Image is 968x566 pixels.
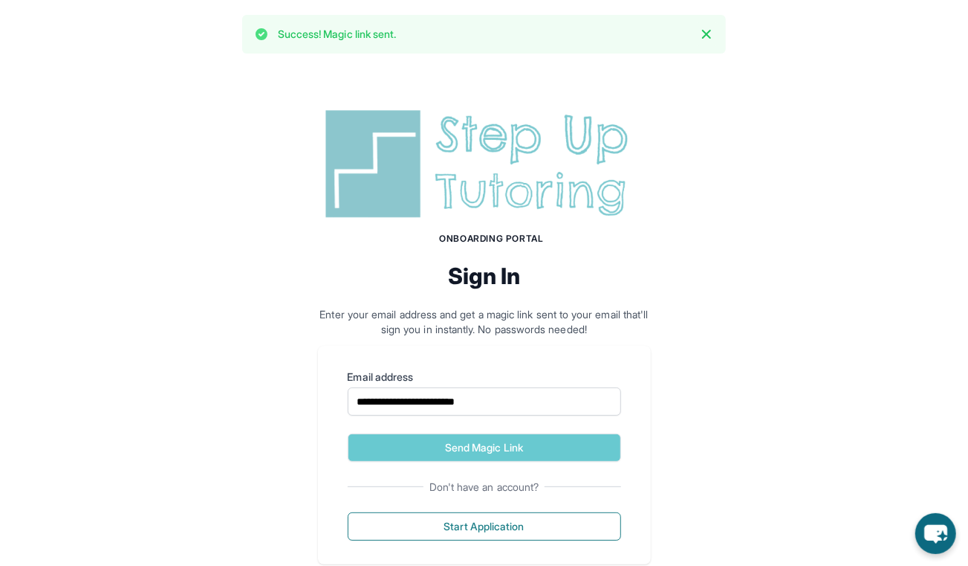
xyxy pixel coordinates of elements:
[318,307,651,337] p: Enter your email address and get a magic link sent to your email that'll sign you in instantly. N...
[423,480,545,495] span: Don't have an account?
[278,27,397,42] p: Success! Magic link sent.
[318,104,651,224] img: Step Up Tutoring horizontal logo
[348,434,621,462] button: Send Magic Link
[318,263,651,289] h2: Sign In
[915,513,956,554] button: chat-button
[333,233,651,245] h1: Onboarding Portal
[348,512,621,541] button: Start Application
[348,370,621,385] label: Email address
